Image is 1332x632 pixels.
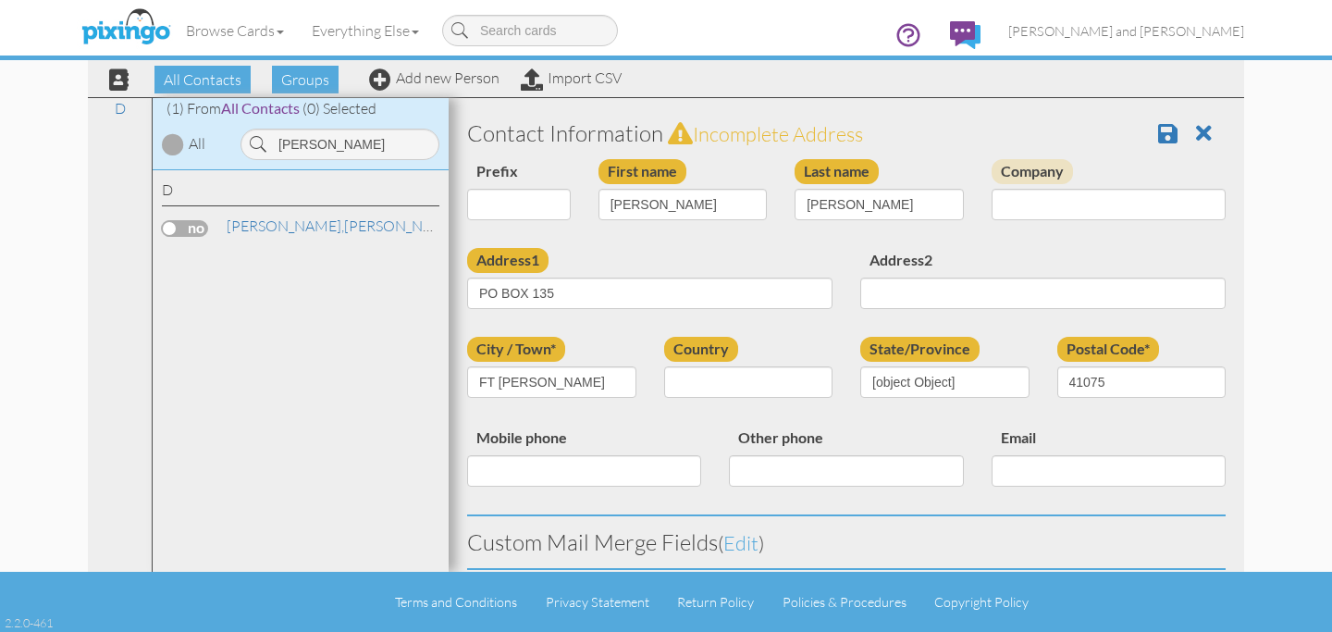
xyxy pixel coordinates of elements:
[950,21,980,49] img: comments.svg
[467,337,565,362] label: City / Town*
[994,7,1258,55] a: [PERSON_NAME] and [PERSON_NAME]
[298,7,433,54] a: Everything Else
[723,530,758,555] span: edit
[934,594,1029,610] a: Copyright Policy
[221,99,300,117] span: All Contacts
[693,121,863,146] span: Incomplete address
[442,15,618,46] input: Search cards
[992,159,1073,184] label: Company
[467,159,527,184] label: Prefix
[467,121,1226,145] h3: Contact Information
[77,5,175,51] img: pixingo logo
[162,180,439,206] div: D
[5,614,53,631] div: 2.2.0-461
[467,530,1226,554] h3: Custom Mail Merge Fields
[105,97,135,119] a: D
[795,159,879,184] label: Last name
[521,68,622,87] a: Import CSV
[729,426,832,451] label: Other phone
[783,594,906,610] a: Policies & Procedures
[395,594,517,610] a: Terms and Conditions
[302,99,376,118] span: (0) Selected
[272,66,339,93] span: Groups
[172,7,298,54] a: Browse Cards
[546,594,649,610] a: Privacy Statement
[992,426,1045,451] label: Email
[664,337,738,362] label: Country
[154,66,251,93] span: All Contacts
[189,133,205,155] div: All
[227,217,344,235] span: [PERSON_NAME],
[1057,337,1159,362] label: Postal Code*
[153,98,449,119] div: (1) From
[598,159,686,184] label: First name
[677,594,754,610] a: Return Policy
[225,215,461,237] a: [PERSON_NAME]
[1008,23,1244,39] span: [PERSON_NAME] and [PERSON_NAME]
[860,337,980,362] label: State/Province
[467,248,549,273] label: Address1
[369,68,499,87] a: Add new Person
[467,426,576,451] label: Mobile phone
[860,248,942,273] label: Address2
[718,530,764,555] span: ( )
[1331,631,1332,632] iframe: Chat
